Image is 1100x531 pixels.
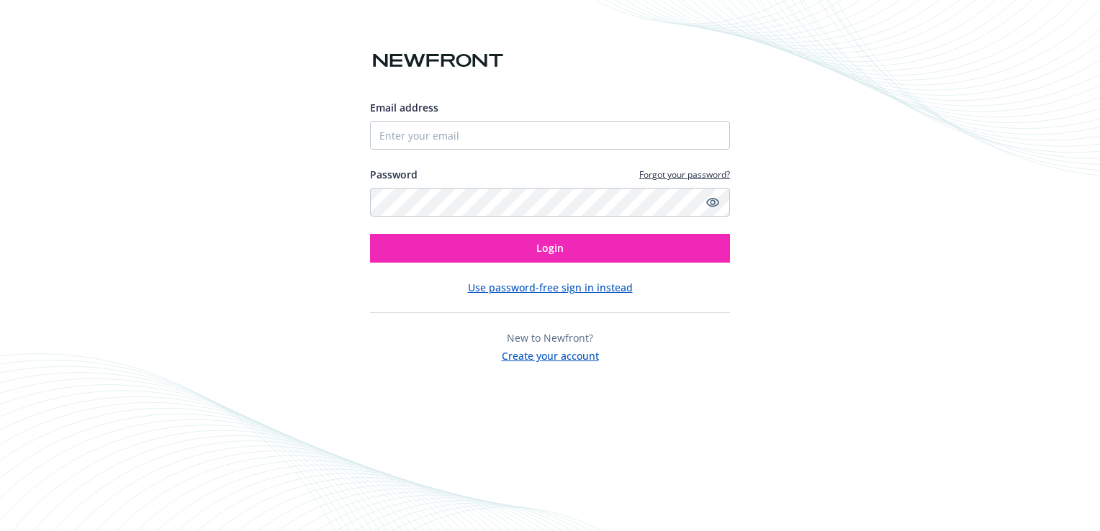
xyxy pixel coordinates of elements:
input: Enter your password [370,188,730,217]
span: Login [536,241,564,255]
span: New to Newfront? [507,331,593,345]
input: Enter your email [370,121,730,150]
button: Create your account [502,345,599,363]
a: Show password [704,194,721,211]
span: Email address [370,101,438,114]
a: Forgot your password? [639,168,730,181]
label: Password [370,167,418,182]
img: Newfront logo [370,48,506,73]
button: Login [370,234,730,263]
button: Use password-free sign in instead [468,280,633,295]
